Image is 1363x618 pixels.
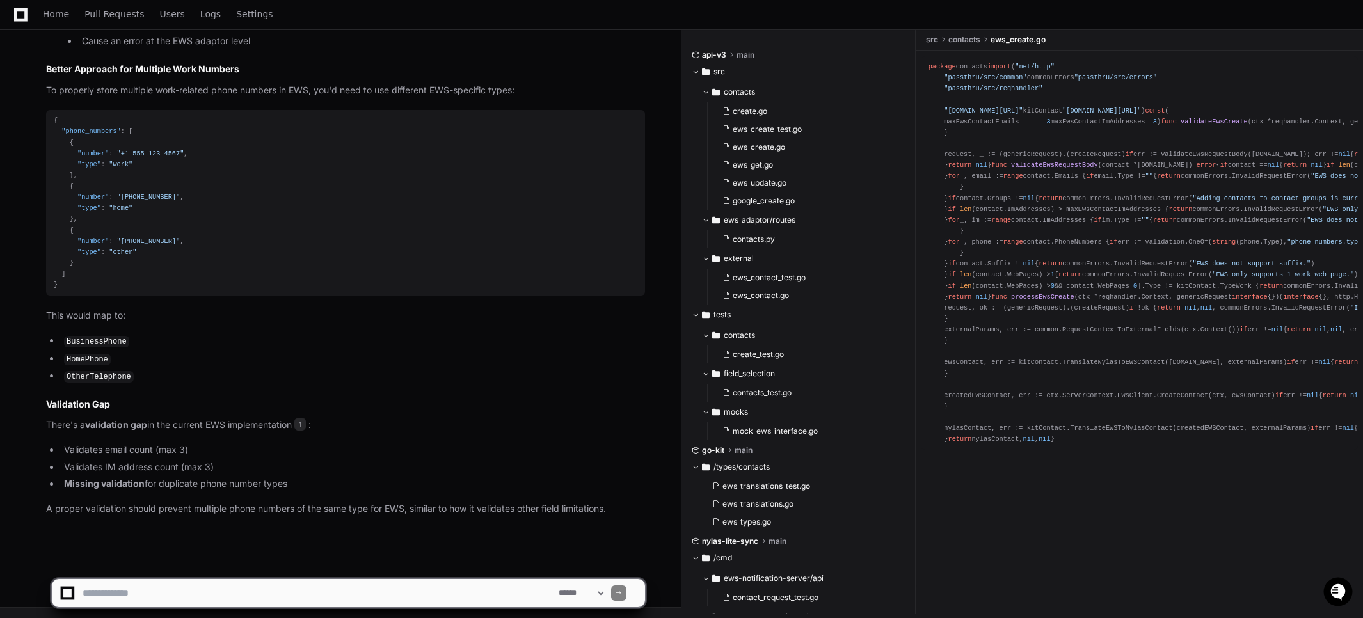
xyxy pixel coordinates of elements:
img: 1736555170064-99ba0984-63c1-480f-8ee9-699278ef63ed [13,95,36,118]
button: mock_ews_interface.go [717,422,898,440]
span: len [960,205,971,212]
iframe: Open customer support [1322,576,1357,610]
p: There's a in the current EWS implementation : [46,418,645,432]
span: import [987,63,1011,70]
span: return [1287,326,1311,333]
button: ews_adaptor/routes [702,210,906,230]
span: 0 [1051,281,1055,289]
span: nil [1338,150,1350,158]
span: nil [1311,161,1322,169]
span: "phone_numbers" [61,127,120,135]
span: "number" [77,150,109,157]
span: "passthru/src/errors" [1074,74,1157,81]
span: ews_adaptor/routes [724,215,795,225]
span: return [948,292,971,300]
button: tests [692,305,906,325]
span: nil [1184,304,1196,312]
button: /types/contacts [692,457,906,477]
svg: Directory [702,459,710,475]
span: "[DOMAIN_NAME][URL]" [944,106,1023,114]
span: ews_contact.go [733,290,789,301]
h2: Validation Gap [46,398,645,411]
button: external [702,248,906,269]
p: This would map to: [46,308,645,323]
span: main [737,50,754,60]
span: ews_get.go [733,160,773,170]
button: create.go [717,102,898,120]
span: "" [1145,172,1153,180]
span: if [1094,216,1101,224]
span: range [1003,238,1023,246]
span: if [948,271,955,278]
button: /cmd [692,548,906,568]
span: nylas-lite-sync [702,536,758,546]
button: ews_contact.go [717,287,898,305]
span: : [101,204,105,212]
span: return [1169,205,1193,212]
span: nil [1319,358,1330,366]
span: return [1323,392,1346,399]
span: nil [1350,392,1362,399]
span: return [1259,281,1283,289]
strong: Missing validation [64,478,145,489]
span: range [1003,172,1023,180]
span: } [70,171,74,179]
span: { [70,226,74,234]
button: ews_create.go [717,138,898,156]
span: return [1153,216,1177,224]
span: if [1327,161,1334,169]
span: if [948,194,955,202]
span: 3 [1153,117,1157,125]
span: nil [1023,194,1035,202]
span: 0 [1133,281,1137,289]
span: create.go [733,106,767,116]
code: BusinessPhone [64,336,129,347]
span: nil [1023,260,1035,267]
span: src [926,35,938,45]
span: if [1129,304,1137,312]
span: : [109,237,113,245]
span: mocks [724,407,748,417]
span: "type" [77,161,101,168]
span: for [948,216,959,224]
a: Powered byPylon [90,134,155,144]
span: contacts.py [733,234,775,244]
span: contacts [724,330,755,340]
span: string [1212,238,1236,246]
span: if [1126,150,1133,158]
span: mock_ews_interface.go [733,426,818,436]
span: "work" [109,161,132,168]
button: google_create.go [717,192,898,210]
span: nil [1200,304,1212,312]
span: : [121,127,125,135]
span: , [74,171,77,179]
span: if [1220,161,1228,169]
span: Logs [200,10,221,18]
span: : [109,150,113,157]
span: if [1311,424,1318,432]
p: A proper validation should prevent multiple phone numbers of the same type for EWS, similar to ho... [46,502,645,516]
button: ews_contact_test.go [717,269,898,287]
span: , [184,150,187,157]
li: for duplicate phone number types [60,477,645,491]
span: } [54,281,58,289]
span: 1 [1051,271,1055,278]
button: contacts [702,325,906,345]
span: if [948,260,955,267]
span: contacts_test.go [733,388,792,398]
li: Validates IM address count (max 3) [60,460,645,475]
span: nil [1330,326,1342,333]
span: "[DOMAIN_NAME][URL]" [1062,106,1141,114]
span: if [1110,238,1117,246]
span: } [70,215,74,223]
svg: Directory [702,307,710,322]
svg: Directory [712,328,720,343]
span: : [101,161,105,168]
span: len [960,271,971,278]
svg: Directory [712,84,720,100]
span: return [1039,194,1062,202]
li: Validates email count (max 3) [60,443,645,457]
span: /cmd [713,553,732,563]
span: "type" [77,204,101,212]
